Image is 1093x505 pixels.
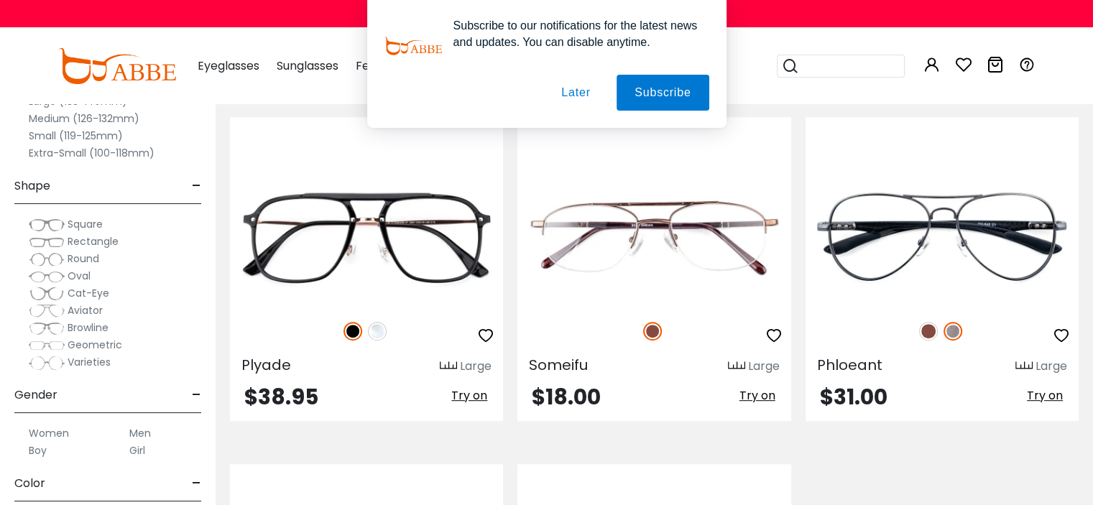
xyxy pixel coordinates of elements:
[29,127,123,144] label: Small (119-125mm)
[517,169,790,305] img: Brown Someifu - Metal ,Adjust Nose Pads
[68,320,109,335] span: Browline
[241,355,291,375] span: Plyade
[68,286,109,300] span: Cat-Eye
[529,355,588,375] span: Someifu
[29,287,65,301] img: Cat-Eye.png
[29,338,65,353] img: Geometric.png
[68,217,103,231] span: Square
[29,304,65,318] img: Aviator.png
[643,322,662,340] img: Brown
[192,169,201,203] span: -
[1023,386,1067,405] button: Try on
[442,17,709,50] div: Subscribe to our notifications for the latest news and updates. You can disable anytime.
[343,322,362,340] img: Black
[29,321,65,335] img: Browline.png
[68,355,111,369] span: Varieties
[944,322,962,340] img: Gun
[14,466,45,501] span: Color
[29,356,65,371] img: Varieties.png
[68,251,99,266] span: Round
[14,169,50,203] span: Shape
[440,361,457,371] img: size ruler
[129,442,145,459] label: Girl
[919,322,938,340] img: Brown
[735,386,780,405] button: Try on
[447,386,492,405] button: Try on
[230,169,503,305] img: Black Plyade - Titanium,TR ,Adjust Nose Pads
[68,269,91,283] span: Oval
[192,378,201,412] span: -
[543,75,608,111] button: Later
[1027,387,1063,404] span: Try on
[29,269,65,284] img: Oval.png
[29,425,69,442] label: Women
[817,355,882,375] span: Phloeant
[68,338,122,352] span: Geometric
[460,358,492,375] div: Large
[14,378,57,412] span: Gender
[451,387,487,404] span: Try on
[129,425,151,442] label: Men
[384,17,442,75] img: notification icon
[68,303,103,318] span: Aviator
[29,235,65,249] img: Rectangle.png
[617,75,709,111] button: Subscribe
[68,234,119,249] span: Rectangle
[820,381,887,412] span: $31.00
[29,442,47,459] label: Boy
[29,252,65,267] img: Round.png
[29,218,65,232] img: Square.png
[244,381,318,412] span: $38.95
[739,387,775,404] span: Try on
[748,358,780,375] div: Large
[1036,358,1067,375] div: Large
[728,361,745,371] img: size ruler
[532,381,601,412] span: $18.00
[368,322,387,340] img: Clear
[1015,361,1033,371] img: size ruler
[192,466,201,501] span: -
[806,169,1079,305] img: Gun Phloeant - Metal ,Adjust Nose Pads
[29,144,155,162] label: Extra-Small (100-118mm)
